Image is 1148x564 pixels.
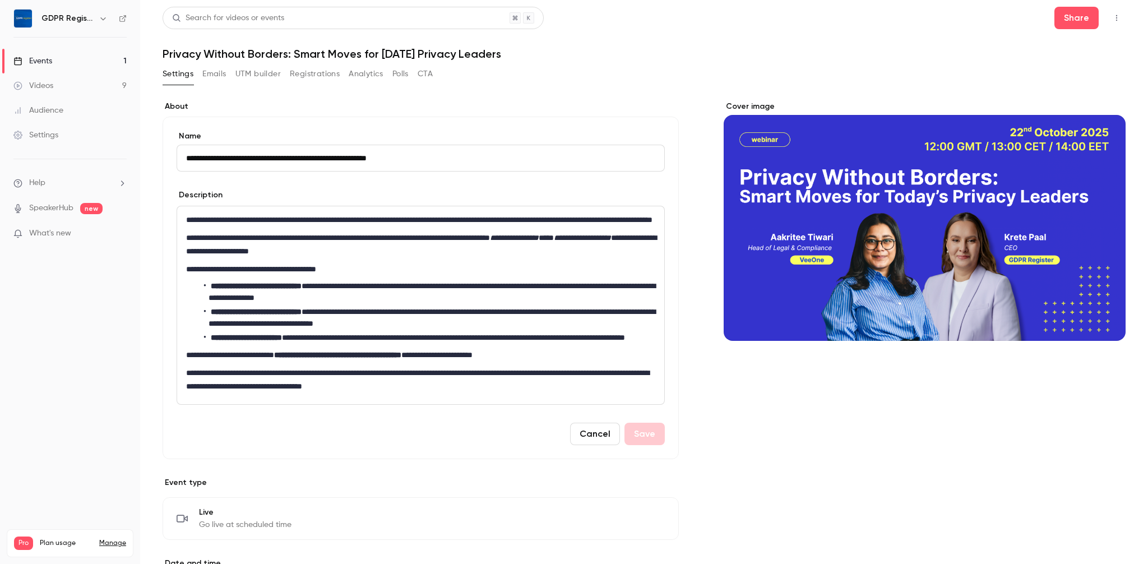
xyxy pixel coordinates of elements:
h6: GDPR Register [41,13,94,24]
p: Event type [163,477,679,488]
button: UTM builder [235,65,281,83]
div: Audience [13,105,63,116]
span: Plan usage [40,539,92,548]
li: help-dropdown-opener [13,177,127,189]
img: GDPR Register [14,10,32,27]
span: Live [199,507,291,518]
button: Share [1054,7,1099,29]
span: Pro [14,537,33,550]
button: Polls [392,65,409,83]
label: Description [177,189,223,201]
label: Name [177,131,665,142]
button: Analytics [349,65,383,83]
div: Videos [13,80,53,91]
div: Events [13,56,52,67]
button: CTA [418,65,433,83]
span: What's new [29,228,71,239]
section: description [177,206,665,405]
a: Manage [99,539,126,548]
a: SpeakerHub [29,202,73,214]
button: Cancel [570,423,620,445]
span: Go live at scheduled time [199,519,291,530]
label: Cover image [724,101,1126,112]
button: Settings [163,65,193,83]
section: Cover image [724,101,1126,341]
div: Search for videos or events [172,12,284,24]
button: Emails [202,65,226,83]
div: Settings [13,130,58,141]
label: About [163,101,679,112]
span: new [80,203,103,214]
button: Registrations [290,65,340,83]
div: editor [177,206,664,404]
h1: Privacy Without Borders: Smart Moves for [DATE] Privacy Leaders [163,47,1126,61]
span: Help [29,177,45,189]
